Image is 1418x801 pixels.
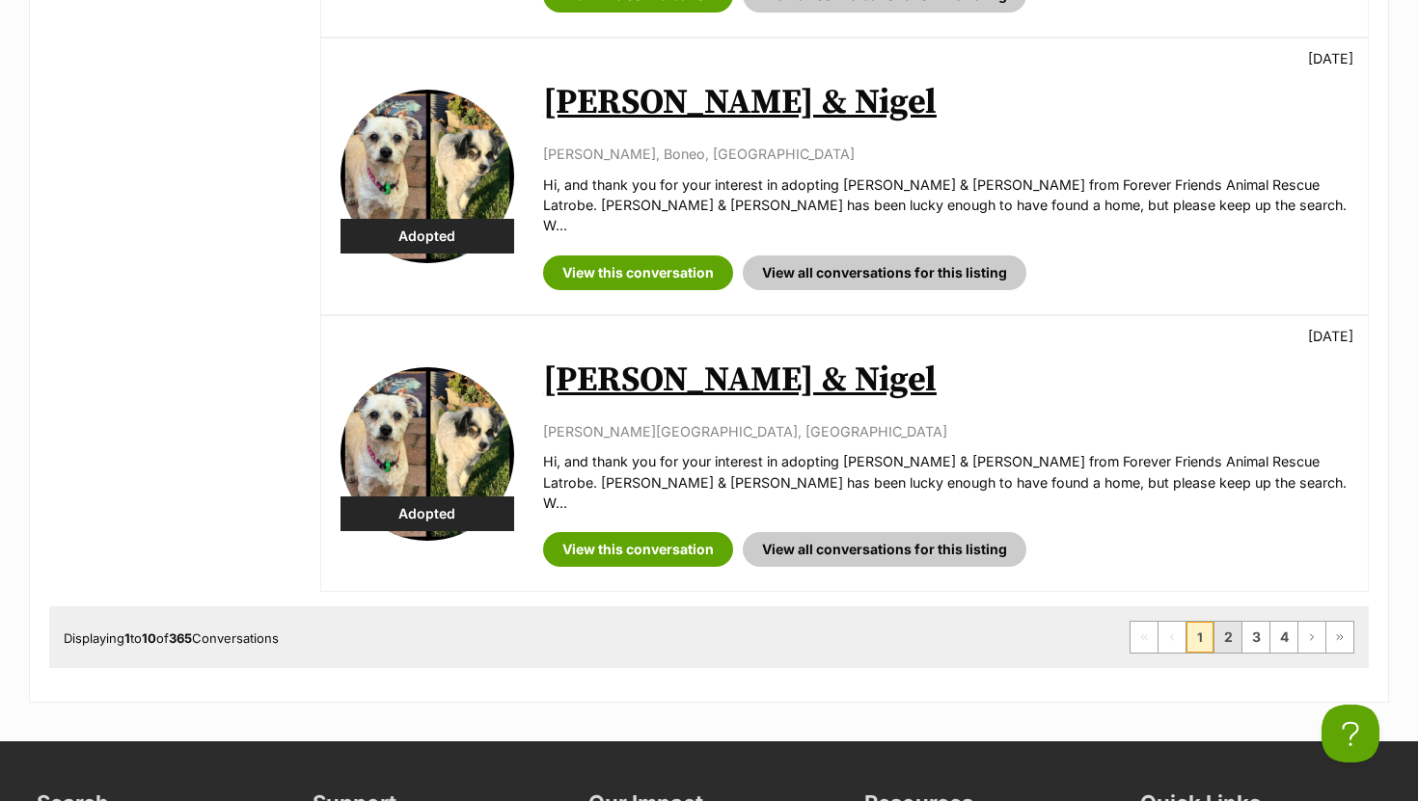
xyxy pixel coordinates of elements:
[1322,705,1379,762] iframe: Help Scout Beacon - Open
[341,496,514,531] div: Adopted
[543,421,1349,441] p: [PERSON_NAME][GEOGRAPHIC_DATA], [GEOGRAPHIC_DATA]
[169,630,192,646] strong: 365
[1131,622,1158,653] span: First page
[1326,622,1353,653] a: Last page
[743,255,1026,290] a: View all conversations for this listing
[543,451,1349,513] p: Hi, and thank you for your interest in adopting [PERSON_NAME] & [PERSON_NAME] from Forever Friend...
[1186,622,1213,653] span: Page 1
[1308,326,1353,346] p: [DATE]
[341,367,514,541] img: Betsy & Nigel
[543,81,937,124] a: [PERSON_NAME] & Nigel
[543,144,1349,164] p: [PERSON_NAME], Boneo, [GEOGRAPHIC_DATA]
[124,630,130,646] strong: 1
[1242,622,1269,653] a: Page 3
[1130,621,1354,654] nav: Pagination
[1159,622,1186,653] span: Previous page
[543,532,733,567] a: View this conversation
[543,255,733,290] a: View this conversation
[1298,622,1325,653] a: Next page
[341,219,514,254] div: Adopted
[1214,622,1241,653] a: Page 2
[341,90,514,263] img: Betsy & Nigel
[743,532,1026,567] a: View all conversations for this listing
[1270,622,1297,653] a: Page 4
[543,174,1349,236] p: Hi, and thank you for your interest in adopting [PERSON_NAME] & [PERSON_NAME] from Forever Friend...
[64,630,279,646] span: Displaying to of Conversations
[142,630,156,646] strong: 10
[543,359,937,402] a: [PERSON_NAME] & Nigel
[1308,48,1353,68] p: [DATE]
